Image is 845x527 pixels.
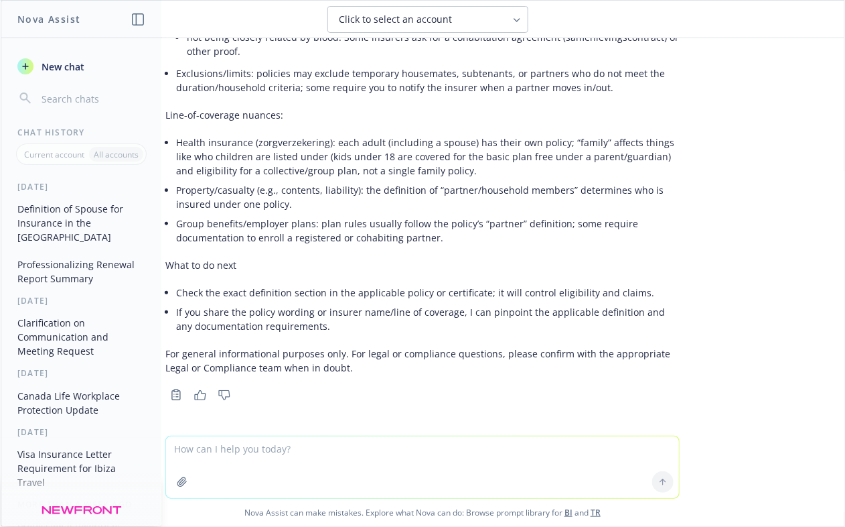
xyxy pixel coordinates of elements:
button: New chat [12,54,151,78]
div: [DATE] [1,295,161,306]
li: If you share the policy wording or insurer name/line of coverage, I can pinpoint the applicable d... [176,302,680,336]
button: Professionalizing Renewal Report Summary [12,253,151,290]
li: Property/casualty (e.g., contents, liability): the definition of “partner/household members” dete... [176,180,680,214]
span: Nova Assist can make mistakes. Explore what Nova can do: Browse prompt library for and [6,499,839,526]
div: [DATE] [1,367,161,379]
button: Click to select an account [327,6,528,33]
p: For general informational purposes only. For legal or compliance questions, please confirm with t... [165,347,680,375]
p: All accounts [94,149,139,160]
p: Current account [24,149,84,160]
a: BI [564,507,572,518]
p: Line-of-coverage nuances: [165,108,680,122]
span: Click to select an account [339,13,452,26]
div: More than a week ago [1,499,161,510]
li: Health insurance (zorgverzekering): each adult (including a spouse) has their own policy; “family... [176,133,680,180]
button: Visa Insurance Letter Requirement for Ibiza Travel [12,443,151,493]
span: New chat [39,60,84,74]
li: Check the exact definition section in the applicable policy or certificate; it will control eligi... [176,283,680,302]
a: TR [591,507,601,518]
svg: Copy to clipboard [170,389,182,401]
div: [DATE] [1,426,161,438]
input: Search chats [39,89,145,108]
button: Canada Life Workplace Protection Update [12,385,151,421]
li: Group benefits/employer plans: plan rules usually follow the policy’s “partner” definition; some ... [176,214,680,247]
button: Thumbs down [214,386,235,404]
h1: Nova Assist [17,12,80,26]
div: [DATE] [1,181,161,192]
button: Clarification on Communication and Meeting Request [12,312,151,362]
button: Definition of Spouse for Insurance in the [GEOGRAPHIC_DATA] [12,198,151,248]
p: What to do next [165,258,680,272]
div: Chat History [1,127,161,138]
li: not being closely related by blood. Some insurers ask for a cohabitation agreement (samenlevingsc... [187,27,680,61]
li: Exclusions/limits: policies may exclude temporary housemates, subtenants, or partners who do not ... [176,64,680,97]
